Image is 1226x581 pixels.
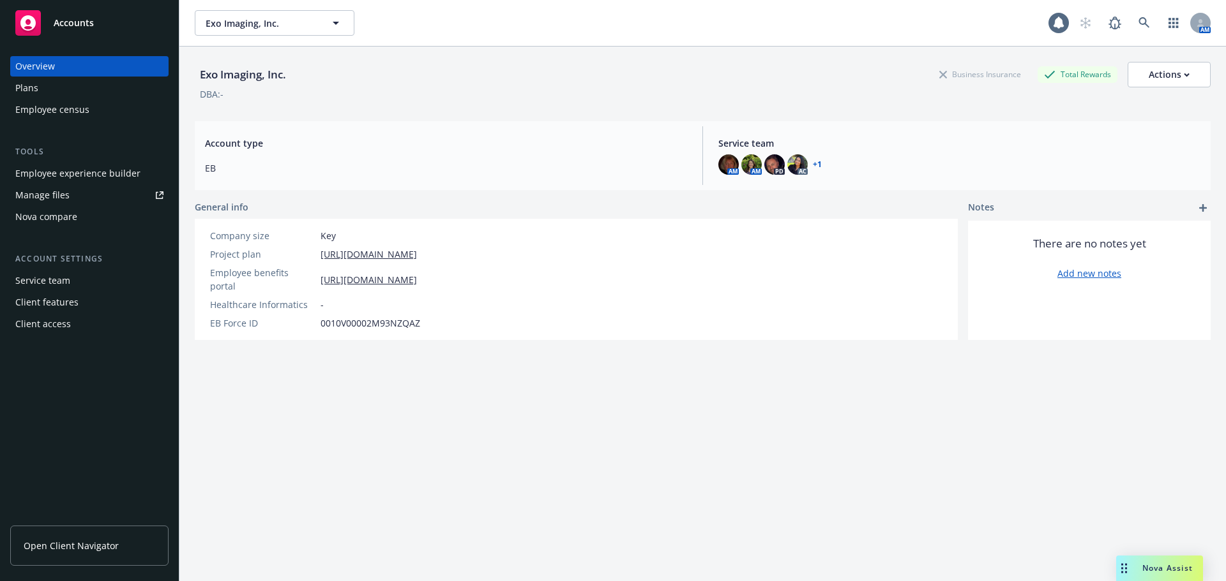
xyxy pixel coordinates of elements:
button: Exo Imaging, Inc. [195,10,354,36]
img: photo [718,154,739,175]
button: Actions [1128,62,1211,87]
a: Employee experience builder [10,163,169,184]
div: Tools [10,145,169,158]
a: add [1195,200,1211,216]
span: Service team [718,136,1200,150]
div: EB Force ID [210,316,315,330]
div: Company size [210,229,315,242]
span: Accounts [54,18,94,28]
img: photo [741,154,762,175]
a: Manage files [10,185,169,205]
a: Accounts [10,5,169,41]
span: Account type [205,136,687,150]
a: Client access [10,314,169,334]
div: Manage files [15,185,70,205]
div: Service team [15,270,70,291]
span: There are no notes yet [1033,236,1146,251]
img: photo [787,154,808,175]
a: Client features [10,292,169,313]
a: +1 [813,161,822,168]
div: Healthcare Informatics [210,298,315,311]
div: Client access [15,314,71,334]
span: Open Client Navigator [24,539,119,552]
a: Report a Bug [1102,10,1128,36]
a: Employee census [10,99,169,120]
div: Employee benefits portal [210,266,315,293]
img: photo [764,154,785,175]
div: Drag to move [1116,555,1132,581]
div: Employee experience builder [15,163,140,184]
div: Project plan [210,247,315,261]
span: Nova Assist [1142,563,1193,573]
div: Employee census [15,99,89,120]
div: Actions [1149,63,1190,87]
div: Plans [15,78,38,98]
a: Overview [10,56,169,77]
div: Nova compare [15,207,77,227]
span: Exo Imaging, Inc. [206,17,316,30]
div: Overview [15,56,55,77]
a: Service team [10,270,169,291]
a: [URL][DOMAIN_NAME] [321,247,417,261]
span: Notes [968,200,994,216]
div: Exo Imaging, Inc. [195,66,291,83]
div: Client features [15,292,79,313]
div: Account settings [10,253,169,265]
a: Add new notes [1057,267,1121,280]
a: [URL][DOMAIN_NAME] [321,273,417,286]
span: EB [205,161,687,175]
span: - [321,298,324,311]
span: General info [195,200,248,214]
span: Key [321,229,336,242]
span: 0010V00002M93NZQAZ [321,316,420,330]
a: Switch app [1161,10,1186,36]
a: Start snowing [1073,10,1098,36]
div: Total Rewards [1038,66,1117,82]
div: Business Insurance [933,66,1027,82]
a: Nova compare [10,207,169,227]
a: Search [1131,10,1157,36]
a: Plans [10,78,169,98]
div: DBA: - [200,87,223,101]
button: Nova Assist [1116,555,1203,581]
